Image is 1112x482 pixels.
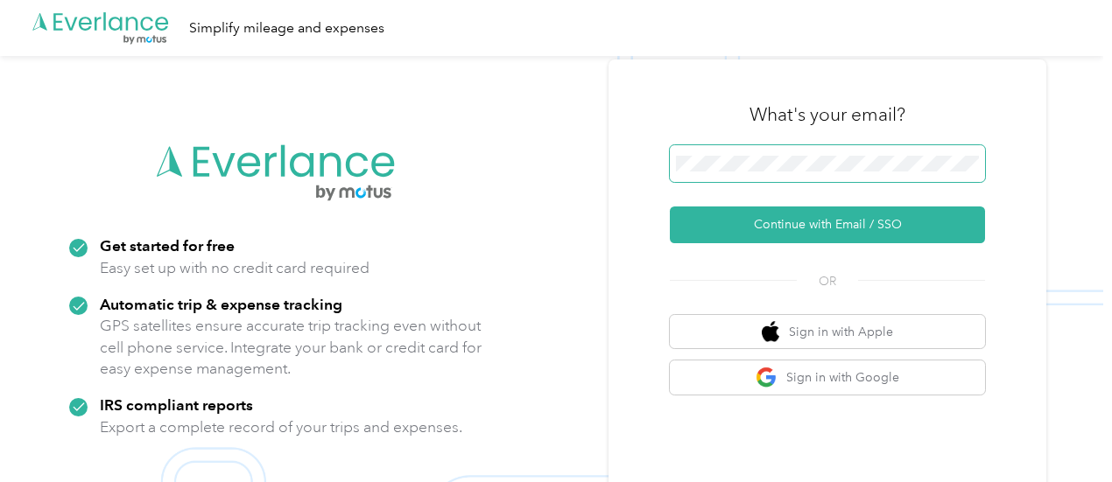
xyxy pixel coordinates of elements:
h3: What's your email? [750,102,905,127]
button: Continue with Email / SSO [670,206,985,243]
img: google logo [756,367,778,388]
strong: IRS compliant reports [100,395,253,414]
button: google logoSign in with Google [670,360,985,395]
strong: Automatic trip & expense tracking [100,295,342,313]
p: GPS satellites ensure accurate trip tracking even without cell phone service. Integrate your bank... [100,315,482,380]
div: Simplify mileage and expenses [189,17,384,39]
p: Export a complete record of your trips and expenses. [100,416,462,438]
p: Easy set up with no credit card required [100,257,369,279]
img: apple logo [762,321,779,343]
button: apple logoSign in with Apple [670,315,985,349]
strong: Get started for free [100,236,235,255]
span: OR [797,272,858,290]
